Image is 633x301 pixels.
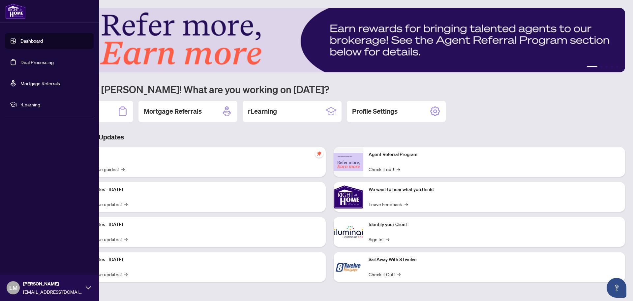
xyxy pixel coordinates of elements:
p: Agent Referral Program [369,151,620,158]
h2: Mortgage Referrals [144,107,202,116]
button: 5 [616,66,618,68]
h3: Brokerage & Industry Updates [34,132,625,142]
button: 1 [587,66,597,68]
p: Platform Updates - [DATE] [69,256,320,263]
span: → [386,236,389,243]
p: Self-Help [69,151,320,158]
img: logo [5,3,26,19]
a: Check it Out!→ [369,271,401,278]
p: Identify your Client [369,221,620,228]
p: Platform Updates - [DATE] [69,186,320,193]
span: pushpin [315,150,323,158]
button: 3 [605,66,608,68]
button: Open asap [607,278,626,298]
span: → [124,271,128,278]
span: → [397,166,400,173]
a: Dashboard [20,38,43,44]
h1: Welcome back [PERSON_NAME]! What are you working on [DATE]? [34,83,625,95]
img: Sail Away With 8Twelve [334,252,363,282]
img: Slide 0 [34,8,625,72]
h2: Profile Settings [352,107,398,116]
span: → [405,201,408,208]
span: LM [9,283,17,292]
a: Deal Processing [20,59,54,65]
button: 4 [611,66,613,68]
h2: rLearning [248,107,277,116]
span: [EMAIL_ADDRESS][DOMAIN_NAME] [23,288,82,295]
a: Mortgage Referrals [20,80,60,86]
p: We want to hear what you think! [369,186,620,193]
button: 2 [600,66,603,68]
span: → [124,236,128,243]
a: Sign In!→ [369,236,389,243]
span: [PERSON_NAME] [23,280,82,287]
span: → [124,201,128,208]
img: Agent Referral Program [334,153,363,171]
img: We want to hear what you think! [334,182,363,212]
img: Identify your Client [334,217,363,247]
a: Check it out!→ [369,166,400,173]
p: Sail Away With 8Twelve [369,256,620,263]
p: Platform Updates - [DATE] [69,221,320,228]
span: → [397,271,401,278]
span: rLearning [20,101,89,108]
span: → [121,166,125,173]
a: Leave Feedback→ [369,201,408,208]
